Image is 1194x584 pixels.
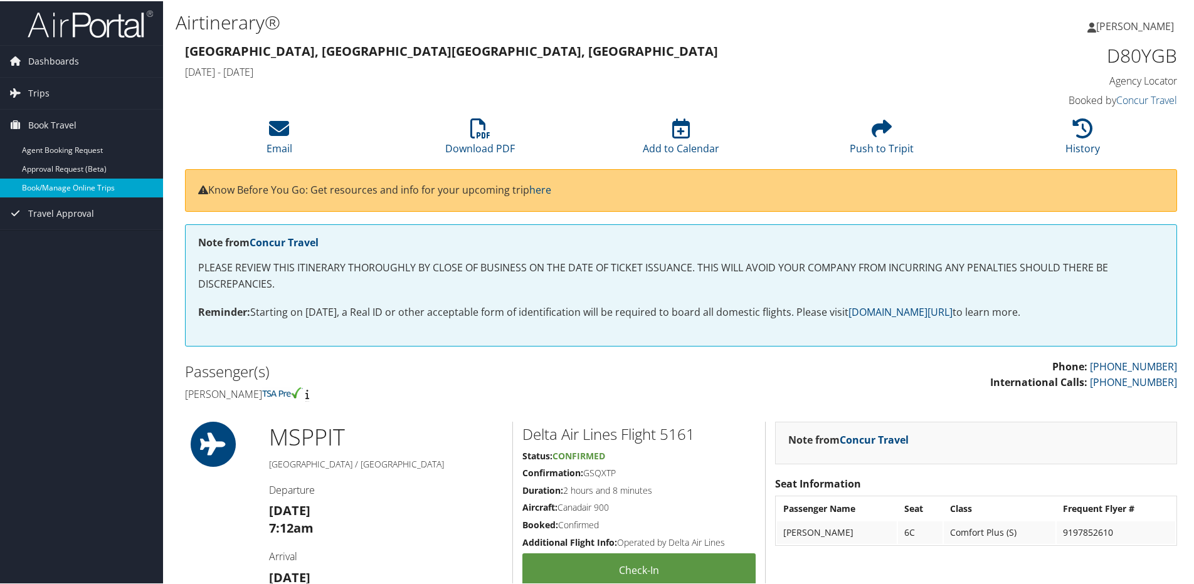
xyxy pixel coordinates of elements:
[522,483,756,496] h5: 2 hours and 8 minutes
[445,124,515,154] a: Download PDF
[522,449,552,461] strong: Status:
[269,501,310,518] strong: [DATE]
[1057,496,1175,519] th: Frequent Flyer #
[267,124,292,154] a: Email
[943,92,1177,106] h4: Booked by
[269,482,503,496] h4: Departure
[198,234,319,248] strong: Note from
[1090,358,1177,372] a: [PHONE_NUMBER]
[262,386,303,397] img: tsa-precheck.png
[1057,520,1175,543] td: 9197852610
[944,520,1055,543] td: Comfort Plus (S)
[522,500,557,512] strong: Aircraft:
[1116,92,1177,106] a: Concur Travel
[848,304,953,318] a: [DOMAIN_NAME][URL]
[529,182,551,196] a: here
[185,41,718,58] strong: [GEOGRAPHIC_DATA], [GEOGRAPHIC_DATA] [GEOGRAPHIC_DATA], [GEOGRAPHIC_DATA]
[898,496,943,519] th: Seat
[643,124,719,154] a: Add to Calendar
[28,76,50,108] span: Trips
[198,259,1164,291] p: PLEASE REVIEW THIS ITINERARY THOROUGHLY BY CLOSE OF BUSINESS ON THE DATE OF TICKET ISSUANCE. THIS...
[250,234,319,248] a: Concur Travel
[185,360,672,381] h2: Passenger(s)
[522,535,756,548] h5: Operated by Delta Air Lines
[522,535,617,547] strong: Additional Flight Info:
[1052,358,1087,372] strong: Phone:
[522,466,756,478] h5: GSQXTP
[840,432,909,446] a: Concur Travel
[198,304,250,318] strong: Reminder:
[775,476,861,489] strong: Seat Information
[777,496,897,519] th: Passenger Name
[1096,18,1174,32] span: [PERSON_NAME]
[522,422,756,444] h2: Delta Air Lines Flight 5161
[28,8,153,38] img: airportal-logo.png
[28,197,94,228] span: Travel Approval
[1087,6,1186,44] a: [PERSON_NAME]
[269,420,503,452] h1: MSP PIT
[198,181,1164,197] p: Know Before You Go: Get resources and info for your upcoming trip
[552,449,605,461] span: Confirmed
[522,466,583,477] strong: Confirmation:
[522,500,756,513] h5: Canadair 900
[1065,124,1100,154] a: History
[269,518,314,535] strong: 7:12am
[943,41,1177,68] h1: D80YGB
[944,496,1055,519] th: Class
[898,520,943,543] td: 6C
[1090,374,1177,388] a: [PHONE_NUMBER]
[198,303,1164,320] p: Starting on [DATE], a Real ID or other acceptable form of identification will be required to boar...
[269,548,503,562] h4: Arrival
[777,520,897,543] td: [PERSON_NAME]
[28,108,77,140] span: Book Travel
[176,8,850,34] h1: Airtinerary®
[522,518,558,529] strong: Booked:
[522,483,563,495] strong: Duration:
[943,73,1177,86] h4: Agency Locator
[990,374,1087,388] strong: International Calls:
[185,64,924,78] h4: [DATE] - [DATE]
[269,457,503,469] h5: [GEOGRAPHIC_DATA] / [GEOGRAPHIC_DATA]
[185,386,672,400] h4: [PERSON_NAME]
[850,124,914,154] a: Push to Tripit
[522,518,756,530] h5: Confirmed
[28,44,79,76] span: Dashboards
[788,432,909,446] strong: Note from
